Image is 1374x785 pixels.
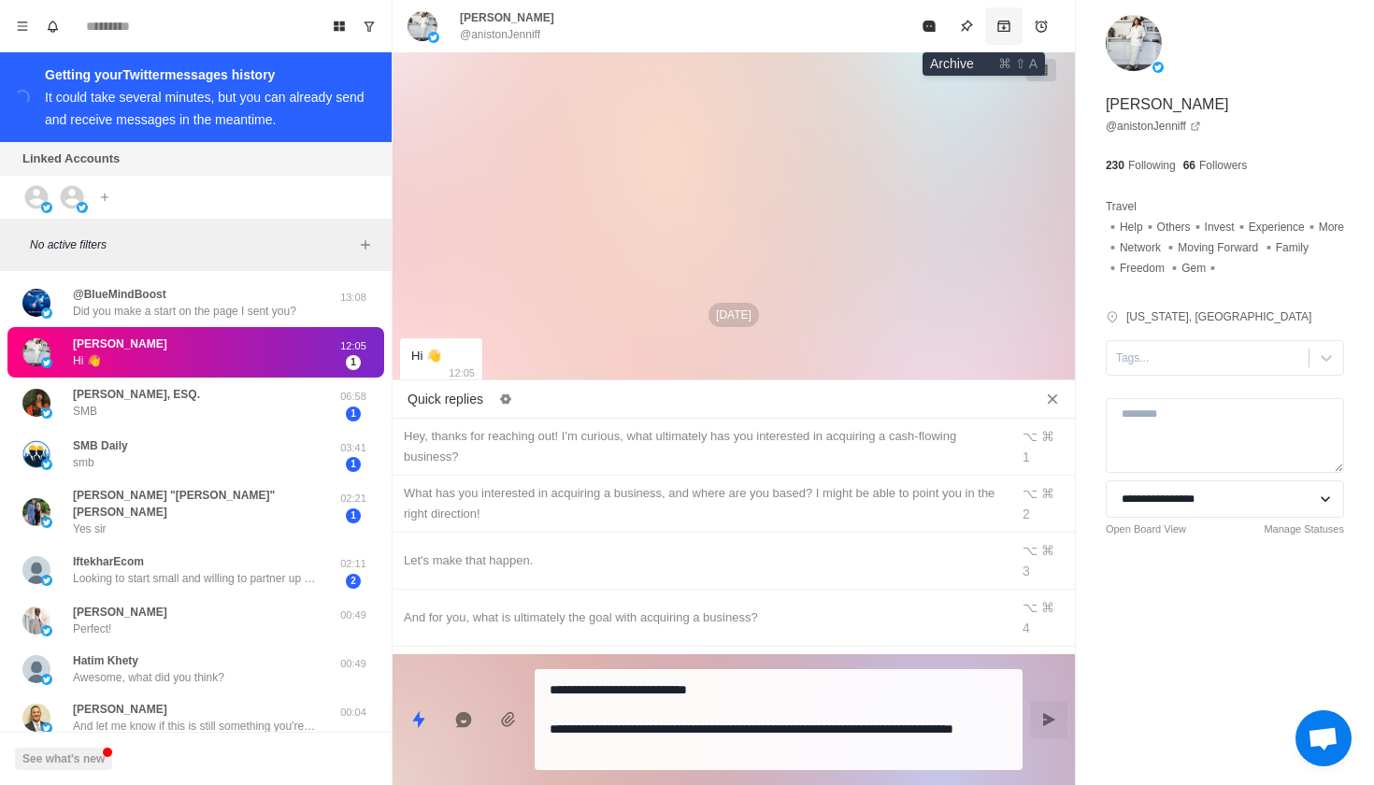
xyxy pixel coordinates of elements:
[1199,157,1247,174] p: Followers
[1126,308,1311,325] p: [US_STATE], [GEOGRAPHIC_DATA]
[73,652,138,669] p: Hatim Khety
[404,426,998,467] div: Hey, thanks for reaching out! I'm curious, what ultimately has you interested in acquiring a cash...
[45,64,369,86] div: Getting your Twitter messages history
[22,607,50,635] img: picture
[1128,157,1176,174] p: Following
[73,570,316,587] p: Looking to start small and willing to partner up if that option is available too
[73,553,144,570] p: IftekharEcom
[330,290,377,306] p: 13:08
[22,338,50,366] img: picture
[1152,62,1164,73] img: picture
[41,202,52,213] img: picture
[73,286,166,303] p: @BlueMindBoost
[7,11,37,41] button: Menu
[73,604,167,621] p: [PERSON_NAME]
[73,352,101,369] p: Hi 👋
[491,384,521,414] button: Edit quick replies
[330,607,377,623] p: 00:49
[400,701,437,738] button: Quick replies
[330,705,377,721] p: 00:04
[346,508,361,523] span: 1
[449,363,475,383] p: 12:05
[1030,701,1067,738] button: Send message
[41,625,52,636] img: picture
[1106,521,1186,537] a: Open Board View
[408,11,437,41] img: picture
[428,32,439,43] img: picture
[354,11,384,41] button: Show unread conversations
[1023,540,1064,581] div: ⌥ ⌘ 3
[460,9,554,26] p: [PERSON_NAME]
[41,722,52,734] img: picture
[404,607,998,628] div: And for you, what is ultimately the goal with acquiring a business?
[490,701,527,738] button: Add media
[73,403,97,420] p: SMB
[73,669,224,686] p: Awesome, what did you think?
[1295,710,1352,766] a: Open chat
[93,186,116,208] button: Add account
[985,7,1023,45] button: Archive
[1106,118,1201,135] a: @anistonJenniff
[910,7,948,45] button: Mark as read
[411,346,441,366] div: Hi 👋
[41,407,52,419] img: picture
[73,437,128,454] p: SMB Daily
[1023,483,1064,524] div: ⌥ ⌘ 2
[73,718,316,735] p: And let me know if this is still something you're interested in!
[41,307,52,319] img: picture
[41,357,52,368] img: picture
[15,748,112,770] button: See what's new
[45,90,365,127] div: It could take several minutes, but you can already send and receive messages in the meantime.
[1106,196,1344,278] p: Travel ▪️Help▪️Others▪️Invest▪️Experience▪️More ▪️Network ▪️Moving Forward ▪️Family ▪️Freedom ▪️G...
[1023,597,1064,638] div: ⌥ ⌘ 4
[330,338,377,354] p: 12:05
[1183,157,1195,174] p: 66
[22,704,50,732] img: picture
[330,556,377,572] p: 02:11
[460,26,540,43] p: @anistonJenniff
[330,656,377,672] p: 00:49
[1106,15,1162,71] img: picture
[37,11,67,41] button: Notifications
[73,621,111,637] p: Perfect!
[330,440,377,456] p: 03:41
[708,303,759,327] p: [DATE]
[22,440,50,468] img: picture
[346,355,361,370] span: 1
[1023,426,1064,467] div: ⌥ ⌘ 1
[346,407,361,421] span: 1
[73,701,167,718] p: [PERSON_NAME]
[330,389,377,405] p: 06:58
[445,701,482,738] button: Reply with AI
[324,11,354,41] button: Board View
[1023,7,1060,45] button: Add reminder
[948,7,985,45] button: Pin
[73,521,107,537] p: Yes sir
[354,234,377,256] button: Add filters
[22,655,50,683] img: picture
[41,517,52,528] img: picture
[1106,93,1229,116] p: [PERSON_NAME]
[73,386,200,403] p: [PERSON_NAME], ESQ.
[73,335,167,352] p: [PERSON_NAME]
[404,550,998,571] div: Let's make that happen.
[1038,384,1067,414] button: Close quick replies
[22,389,50,417] img: picture
[346,457,361,472] span: 1
[1264,521,1344,537] a: Manage Statuses
[30,236,354,253] p: No active filters
[330,491,377,507] p: 02:21
[73,487,330,521] p: [PERSON_NAME] "[PERSON_NAME]" [PERSON_NAME]
[22,289,50,317] img: picture
[73,303,296,320] p: Did you make a start on the page I sent you?
[346,574,361,589] span: 2
[73,454,94,471] p: smb
[22,556,50,584] img: picture
[41,459,52,470] img: picture
[1106,157,1124,174] p: 230
[22,150,120,168] p: Linked Accounts
[41,674,52,685] img: picture
[408,390,483,409] p: Quick replies
[77,202,88,213] img: picture
[22,498,50,526] img: picture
